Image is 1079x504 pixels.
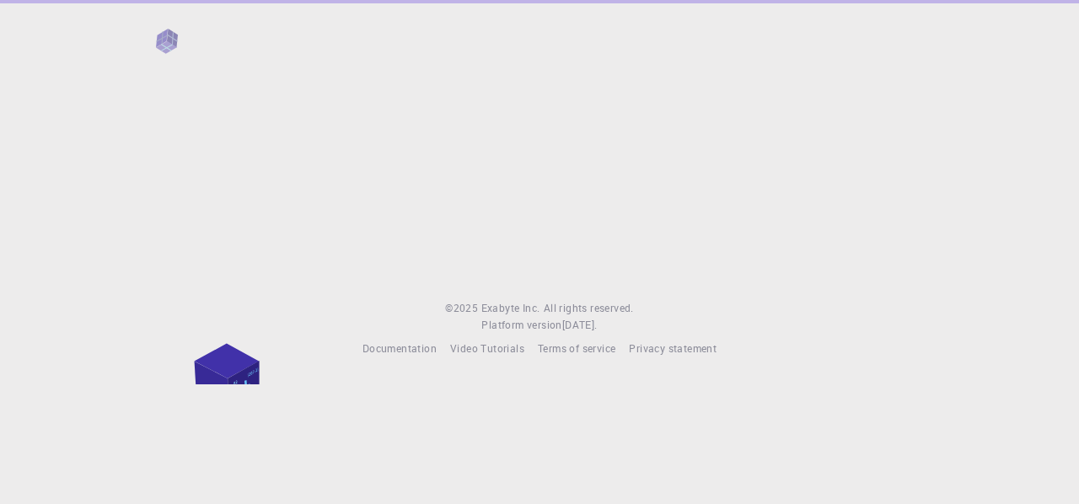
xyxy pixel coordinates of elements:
span: Terms of service [538,341,615,355]
span: Video Tutorials [450,341,524,355]
span: Exabyte Inc. [481,301,540,314]
a: Exabyte Inc. [481,300,540,317]
span: [DATE] . [562,318,598,331]
span: All rights reserved. [544,300,634,317]
span: © 2025 [445,300,480,317]
span: Platform version [481,317,561,334]
a: Terms of service [538,340,615,357]
a: Video Tutorials [450,340,524,357]
span: Documentation [362,341,437,355]
a: Privacy statement [629,340,717,357]
span: Privacy statement [629,341,717,355]
a: Documentation [362,340,437,357]
a: [DATE]. [562,317,598,334]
